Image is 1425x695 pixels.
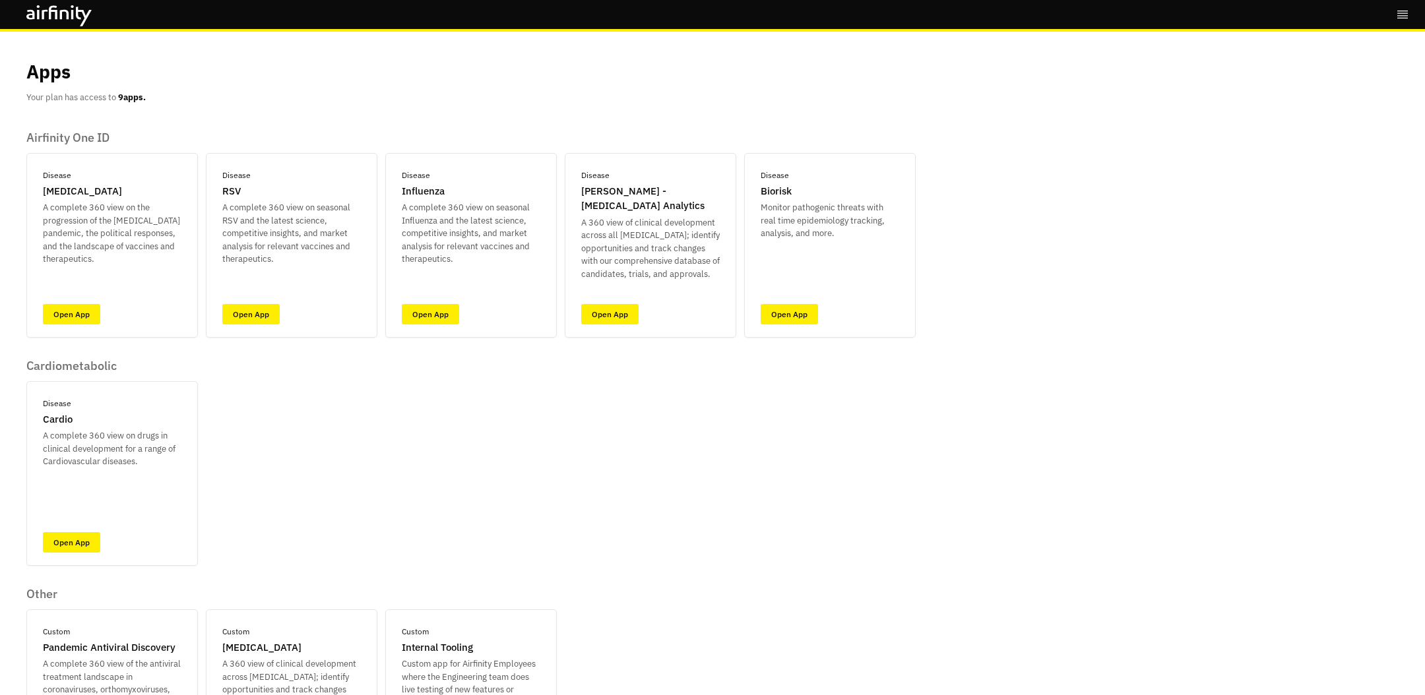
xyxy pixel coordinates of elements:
p: Disease [43,169,71,181]
p: A complete 360 view on the progression of the [MEDICAL_DATA] pandemic, the political responses, a... [43,201,181,266]
a: Open App [43,532,100,553]
p: A complete 360 view on seasonal RSV and the latest science, competitive insights, and market anal... [222,201,361,266]
p: Biorisk [761,184,792,199]
p: Internal Tooling [402,640,473,655]
p: Custom [402,626,429,638]
a: Open App [761,304,818,324]
p: Cardiometabolic [26,359,198,373]
p: Custom [222,626,249,638]
p: Airfinity One ID [26,131,916,145]
p: Disease [222,169,251,181]
p: [MEDICAL_DATA] [43,184,122,199]
a: Open App [43,304,100,324]
p: Monitor pathogenic threats with real time epidemiology tracking, analysis, and more. [761,201,899,240]
p: Disease [43,398,71,409]
p: A complete 360 view on seasonal Influenza and the latest science, competitive insights, and marke... [402,201,540,266]
a: Open App [402,304,459,324]
p: Apps [26,58,71,86]
p: Disease [581,169,610,181]
p: Cardio [43,412,73,427]
p: Influenza [402,184,445,199]
a: Open App [222,304,280,324]
p: Other [26,587,557,601]
a: Open App [581,304,639,324]
p: Disease [402,169,430,181]
p: A 360 view of clinical development across all [MEDICAL_DATA]; identify opportunities and track ch... [581,216,720,281]
b: 9 apps. [118,92,146,103]
p: Pandemic Antiviral Discovery [43,640,175,655]
p: Custom [43,626,70,638]
p: RSV [222,184,241,199]
p: Your plan has access to [26,91,146,104]
p: [MEDICAL_DATA] [222,640,301,655]
p: A complete 360 view on drugs in clinical development for a range of Cardiovascular diseases. [43,429,181,468]
p: [PERSON_NAME] - [MEDICAL_DATA] Analytics [581,184,720,214]
p: Disease [761,169,789,181]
